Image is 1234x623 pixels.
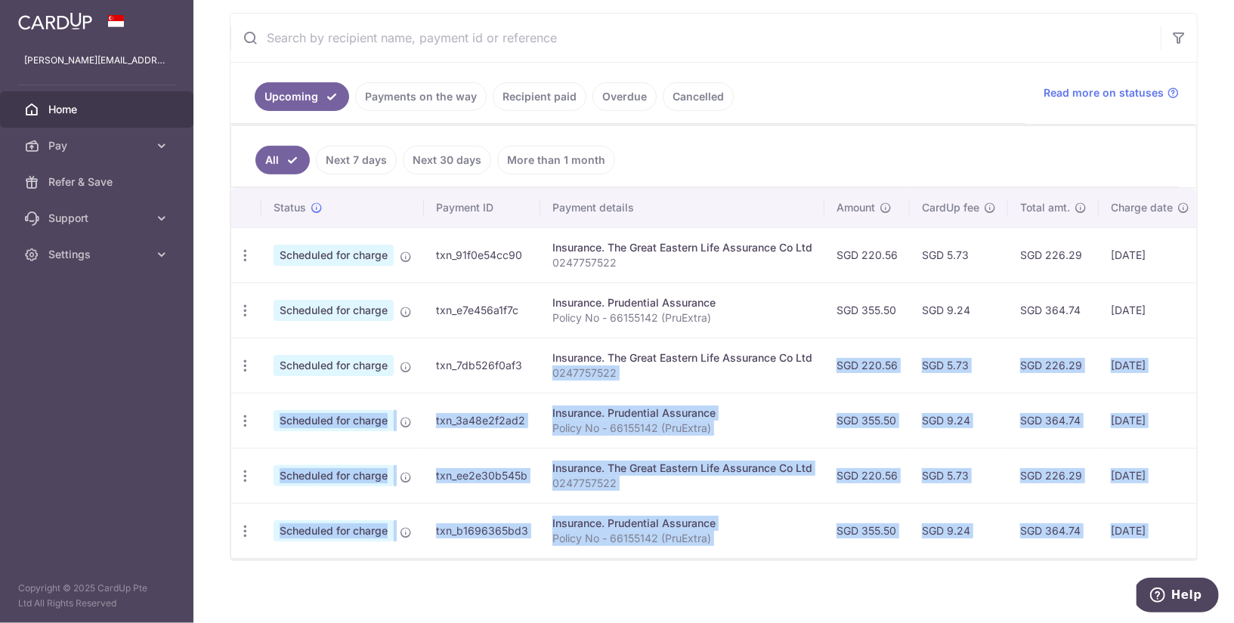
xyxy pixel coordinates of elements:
td: SGD 220.56 [824,227,910,282]
span: Scheduled for charge [274,465,394,486]
span: CardUp fee [922,200,979,215]
a: Cancelled [663,82,734,111]
div: Insurance. The Great Eastern Life Assurance Co Ltd [552,461,812,476]
a: Payments on the way [355,82,487,111]
span: Settings [48,247,148,262]
span: Total amt. [1020,200,1070,215]
div: Insurance. Prudential Assurance [552,406,812,421]
span: Status [274,200,306,215]
span: Support [48,211,148,226]
span: Pay [48,138,148,153]
img: CardUp [18,12,92,30]
a: Upcoming [255,82,349,111]
td: [DATE] [1099,338,1202,393]
p: 0247757522 [552,476,812,491]
td: SGD 9.24 [910,503,1008,558]
th: Payment details [540,188,824,227]
p: Policy No - 66155142 (PruExtra) [552,310,812,325]
td: SGD 5.73 [910,227,1008,282]
a: Next 30 days [403,146,491,174]
div: Insurance. The Great Eastern Life Assurance Co Ltd [552,350,812,365]
span: Scheduled for charge [274,355,394,376]
td: txn_3a48e2f2ad2 [424,393,540,448]
p: 0247757522 [552,255,812,270]
td: SGD 364.74 [1008,503,1099,558]
span: Scheduled for charge [274,410,394,431]
span: Amount [837,200,875,215]
div: Insurance. Prudential Assurance [552,516,812,531]
span: Scheduled for charge [274,245,394,266]
span: Read more on statuses [1044,85,1164,100]
iframe: Opens a widget where you can find more information [1137,578,1219,615]
td: [DATE] [1099,282,1202,338]
input: Search by recipient name, payment id or reference [230,14,1161,62]
td: [DATE] [1099,393,1202,448]
td: [DATE] [1099,448,1202,503]
td: [DATE] [1099,227,1202,282]
span: Scheduled for charge [274,520,394,541]
td: txn_e7e456a1f7c [424,282,540,338]
td: SGD 364.74 [1008,282,1099,338]
span: Charge date [1111,200,1173,215]
td: txn_b1696365bd3 [424,503,540,558]
div: Insurance. Prudential Assurance [552,295,812,310]
td: SGD 9.24 [910,282,1008,338]
td: SGD 9.24 [910,393,1008,448]
td: txn_91f0e54cc90 [424,227,540,282]
span: Home [48,102,148,117]
td: SGD 5.73 [910,338,1008,393]
td: SGD 226.29 [1008,227,1099,282]
td: txn_7db526f0af3 [424,338,540,393]
p: Policy No - 66155142 (PruExtra) [552,531,812,546]
p: [PERSON_NAME][EMAIL_ADDRESS][DOMAIN_NAME] [24,53,169,68]
td: SGD 220.56 [824,448,910,503]
span: Scheduled for charge [274,300,394,321]
p: Policy No - 66155142 (PruExtra) [552,421,812,436]
a: Recipient paid [493,82,586,111]
td: txn_ee2e30b545b [424,448,540,503]
td: SGD 226.29 [1008,338,1099,393]
span: Refer & Save [48,174,148,190]
td: SGD 355.50 [824,393,910,448]
td: SGD 355.50 [824,282,910,338]
a: More than 1 month [497,146,615,174]
td: SGD 220.56 [824,338,910,393]
td: SGD 355.50 [824,503,910,558]
th: Payment ID [424,188,540,227]
a: Next 7 days [316,146,397,174]
a: All [255,146,310,174]
a: Read more on statuses [1044,85,1179,100]
div: Insurance. The Great Eastern Life Assurance Co Ltd [552,240,812,255]
td: SGD 226.29 [1008,448,1099,503]
td: SGD 364.74 [1008,393,1099,448]
td: SGD 5.73 [910,448,1008,503]
td: [DATE] [1099,503,1202,558]
p: 0247757522 [552,365,812,381]
a: Overdue [592,82,657,111]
